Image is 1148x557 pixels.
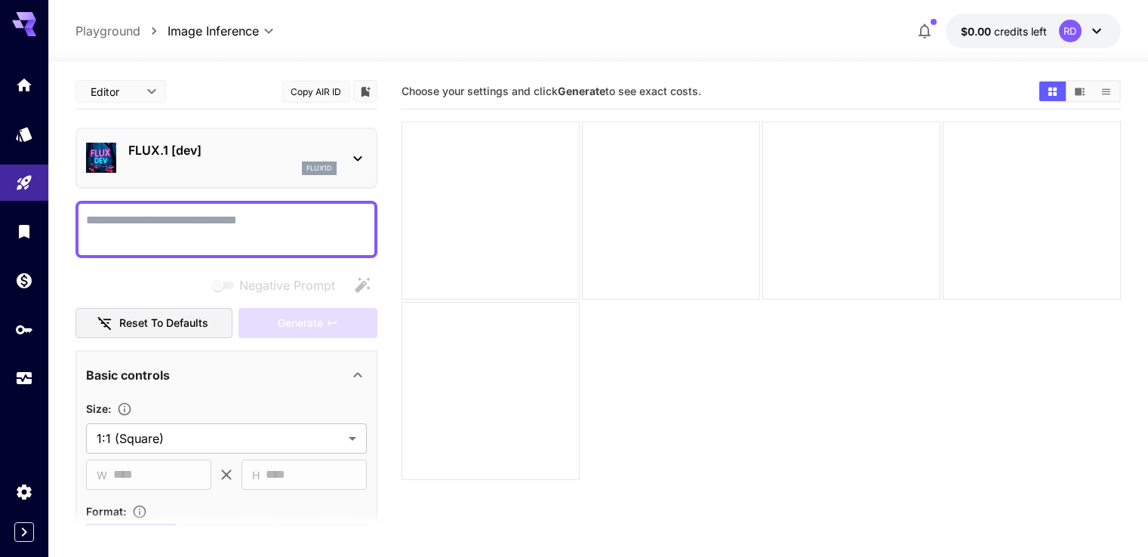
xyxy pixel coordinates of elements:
[75,22,140,40] a: Playground
[252,466,260,484] span: H
[86,505,126,518] span: Format :
[86,402,111,415] span: Size :
[97,466,107,484] span: W
[15,222,33,241] div: Library
[994,25,1047,38] span: credits left
[15,482,33,501] div: Settings
[75,22,168,40] nav: breadcrumb
[15,320,33,339] div: API Keys
[128,141,337,159] p: FLUX.1 [dev]
[111,402,138,417] button: Adjust the dimensions of the generated image by specifying its width and height in pixels, or sel...
[168,22,259,40] span: Image Inference
[239,276,335,294] span: Negative Prompt
[97,429,343,448] span: 1:1 (Square)
[15,125,33,143] div: Models
[15,75,33,94] div: Home
[946,14,1121,48] button: $0.00RD
[306,163,332,174] p: flux1d
[14,522,34,542] button: Expand sidebar
[558,85,605,97] b: Generate
[1039,82,1066,101] button: Show images in grid view
[961,25,994,38] span: $0.00
[86,357,367,393] div: Basic controls
[1066,82,1093,101] button: Show images in video view
[1038,80,1121,103] div: Show images in grid viewShow images in video viewShow images in list view
[15,369,33,388] div: Usage
[1059,20,1082,42] div: RD
[91,84,137,100] span: Editor
[15,174,33,192] div: Playground
[15,271,33,290] div: Wallet
[86,366,170,384] p: Basic controls
[209,275,347,294] span: Negative prompts are not compatible with the selected model.
[359,82,372,100] button: Add to library
[961,23,1047,39] div: $0.00
[1093,82,1119,101] button: Show images in list view
[282,81,350,103] button: Copy AIR ID
[86,135,367,181] div: FLUX.1 [dev]flux1d
[402,85,701,97] span: Choose your settings and click to see exact costs.
[126,504,153,519] button: Choose the file format for the output image.
[75,308,232,339] button: Reset to defaults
